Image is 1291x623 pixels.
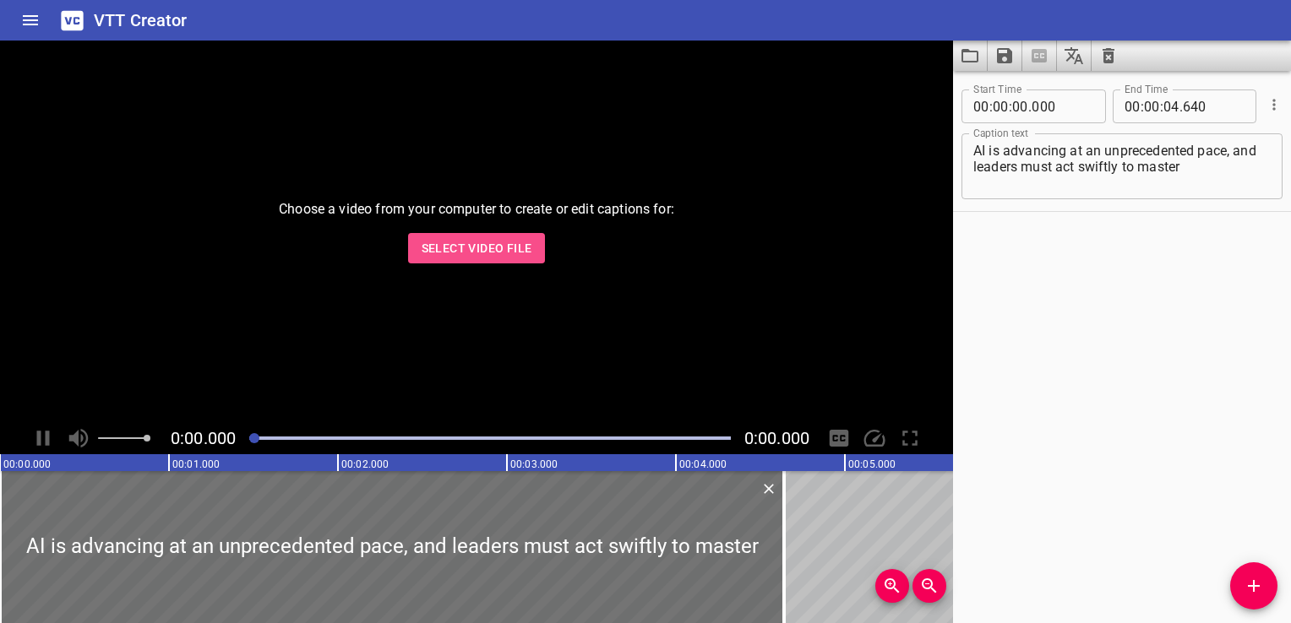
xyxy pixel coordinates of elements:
[823,422,855,454] div: Hide/Show Captions
[510,458,558,470] text: 00:03.000
[1064,46,1084,66] svg: Translate captions
[249,436,731,440] div: Play progress
[1160,89,1163,123] span: :
[1263,83,1283,127] div: Cue Options
[279,199,674,219] p: Choose a video from your computer to create or edit captions for:
[758,478,780,500] button: Delete
[1163,89,1179,123] input: 04
[422,238,532,259] span: Select Video File
[1179,89,1183,123] span: .
[1144,89,1160,123] input: 00
[1022,41,1057,71] span: Select a video in the pane to the left, then you can automatically extract captions.
[758,478,777,500] div: Delete Cue
[1263,94,1285,116] button: Cue Options
[858,422,891,454] div: Playback Speed
[1009,89,1012,123] span: :
[1183,89,1245,123] input: 640
[744,428,809,448] span: Video Duration
[973,89,989,123] input: 00
[989,89,993,123] span: :
[172,458,220,470] text: 00:01.000
[953,41,988,71] button: Load captions from file
[408,233,546,264] button: Select Video File
[912,569,946,603] button: Zoom Out
[1125,89,1141,123] input: 00
[993,89,1009,123] input: 00
[1098,46,1119,66] svg: Clear captions
[894,422,926,454] div: Toggle Full Screen
[1032,89,1093,123] input: 000
[1092,41,1125,71] button: Clear captions
[1141,89,1144,123] span: :
[1028,89,1032,123] span: .
[1057,41,1092,71] button: Translate captions
[848,458,896,470] text: 00:05.000
[341,458,389,470] text: 00:02.000
[171,428,236,448] span: Current Time
[994,46,1015,66] svg: Save captions to file
[3,458,51,470] text: 00:00.000
[875,569,909,603] button: Zoom In
[960,46,980,66] svg: Load captions from file
[988,41,1022,71] button: Save captions to file
[94,7,188,34] h6: VTT Creator
[1012,89,1028,123] input: 00
[973,143,1271,191] textarea: AI is advancing at an unprecedented pace, and leaders must act swiftly to master
[1230,562,1277,609] button: Add Cue
[679,458,727,470] text: 00:04.000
